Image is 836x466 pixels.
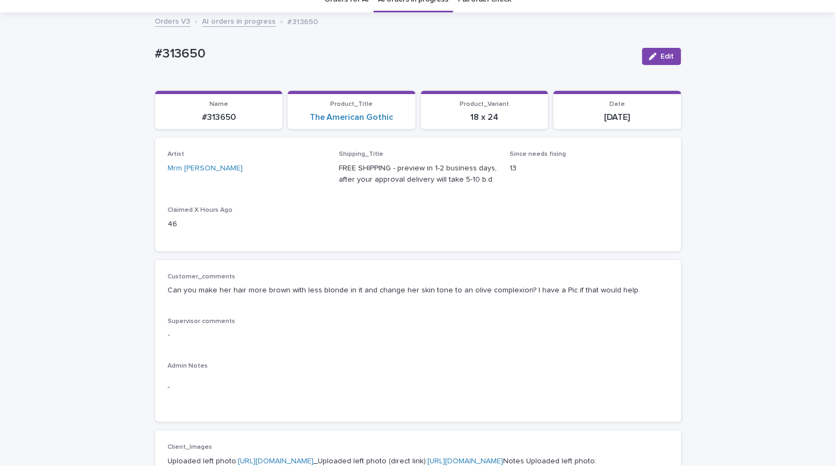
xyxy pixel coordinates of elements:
span: Name [209,101,228,107]
span: Product_Variant [460,101,509,107]
span: Supervisor comments [168,318,236,325]
span: Customer_comments [168,274,236,280]
p: Can you make her hair more brown with less blonde in it and change her skin tone to an olive comp... [168,285,668,296]
span: Edit [661,53,674,60]
p: 18 x 24 [427,112,542,123]
button: Edit [642,48,681,65]
p: #313650 [155,46,634,62]
span: Artist [168,151,185,157]
span: Client_Images [168,444,213,450]
a: Mrm [PERSON_NAME] [168,163,243,174]
a: Orders V3 [155,15,191,27]
a: [URL][DOMAIN_NAME] [238,457,314,465]
p: 13 [510,163,668,174]
p: 46 [168,219,326,230]
a: AI orders in progress [202,15,276,27]
p: #313650 [162,112,277,123]
span: Since needs fixing [510,151,566,157]
p: - [168,329,668,341]
p: #313650 [288,15,318,27]
p: - [168,382,668,393]
p: [DATE] [560,112,675,123]
span: Date [609,101,625,107]
span: Admin Notes [168,363,208,369]
span: Product_Title [330,101,373,107]
p: FREE SHIPPING - preview in 1-2 business days, after your approval delivery will take 5-10 b.d. [339,163,497,185]
span: Shipping_Title [339,151,383,157]
a: [URL][DOMAIN_NAME] [428,457,504,465]
a: The American Gothic [310,112,394,123]
span: Claimed X Hours Ago [168,207,233,213]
